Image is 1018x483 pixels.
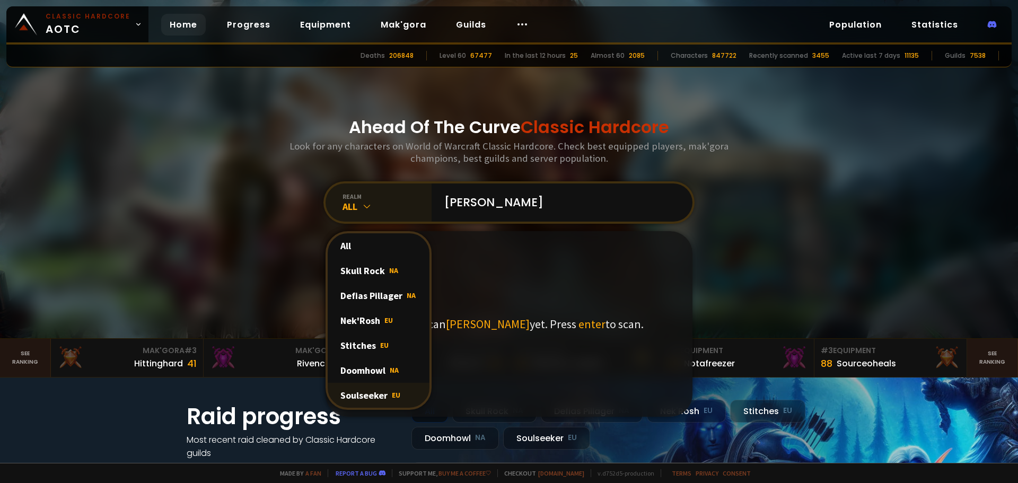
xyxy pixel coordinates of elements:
h1: Ahead Of The Curve [349,115,669,140]
a: Terms [672,469,691,477]
a: Guilds [447,14,495,36]
a: Mak'Gora#2Rivench100 [204,339,356,377]
a: Report a bug [336,469,377,477]
a: Equipment [292,14,359,36]
span: AOTC [46,12,130,37]
a: Statistics [903,14,967,36]
div: Recently scanned [749,51,808,60]
span: Checkout [497,469,584,477]
a: Privacy [696,469,718,477]
div: Mak'Gora [57,345,197,356]
a: Mak'Gora#3Hittinghard41 [51,339,204,377]
small: EU [704,406,713,416]
div: All [328,233,429,258]
span: Classic Hardcore [521,115,669,139]
span: EU [392,390,400,400]
p: We didn't scan yet. Press to scan. [374,317,644,331]
a: Mak'gora [372,14,435,36]
div: 847722 [712,51,736,60]
div: All [343,200,432,213]
span: NA [389,266,398,275]
small: EU [783,406,792,416]
div: Hittinghard [134,357,183,370]
div: 7538 [970,51,986,60]
a: Population [821,14,890,36]
a: #2Equipment88Notafreezer [662,339,814,377]
h1: Raid progress [187,400,399,433]
div: Rivench [297,357,330,370]
div: 67477 [470,51,492,60]
div: Nek'Rosh [647,400,726,423]
a: #3Equipment88Sourceoheals [814,339,967,377]
div: Characters [671,51,708,60]
div: Deaths [361,51,385,60]
div: 25 [570,51,578,60]
span: # 3 [185,345,197,356]
div: Level 60 [440,51,466,60]
div: Equipment [821,345,960,356]
small: Classic Hardcore [46,12,130,21]
div: Guilds [945,51,966,60]
div: Stitches [730,400,805,423]
span: EU [384,315,393,325]
h4: Most recent raid cleaned by Classic Hardcore guilds [187,433,399,460]
span: Support me, [392,469,491,477]
div: Notafreezer [684,357,735,370]
a: Consent [723,469,751,477]
div: 88 [821,356,832,371]
span: [PERSON_NAME] [446,317,530,331]
div: realm [343,192,432,200]
a: Home [161,14,206,36]
div: Soulseeker [328,383,429,408]
div: Active last 7 days [842,51,900,60]
div: Soulseeker [503,427,590,450]
div: Skull Rock [328,258,429,283]
span: NA [390,365,399,375]
div: 11135 [905,51,919,60]
div: In the last 12 hours [505,51,566,60]
input: Search a character... [438,183,680,222]
span: Made by [274,469,321,477]
a: See all progress [187,460,256,472]
div: Sourceoheals [837,357,896,370]
div: 3455 [812,51,829,60]
span: NA [407,291,416,300]
a: Classic HardcoreAOTC [6,6,148,42]
div: Mak'Gora [210,345,349,356]
div: Doomhowl [411,427,499,450]
span: enter [578,317,605,331]
div: 41 [187,356,197,371]
div: Equipment [668,345,808,356]
span: EU [380,340,389,350]
div: Stitches [328,333,429,358]
h3: Look for any characters on World of Warcraft Classic Hardcore. Check best equipped players, mak'g... [285,140,733,164]
a: a fan [305,469,321,477]
span: # 3 [821,345,833,356]
div: Doomhowl [328,358,429,383]
small: NA [475,433,486,443]
div: 2085 [629,51,645,60]
span: v. d752d5 - production [591,469,654,477]
a: Progress [218,14,279,36]
div: 206848 [389,51,414,60]
div: Defias Pillager [328,283,429,308]
div: Nek'Rosh [328,308,429,333]
a: Buy me a coffee [438,469,491,477]
small: EU [568,433,577,443]
a: Seeranking [967,339,1018,377]
div: Almost 60 [591,51,625,60]
a: [DOMAIN_NAME] [538,469,584,477]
